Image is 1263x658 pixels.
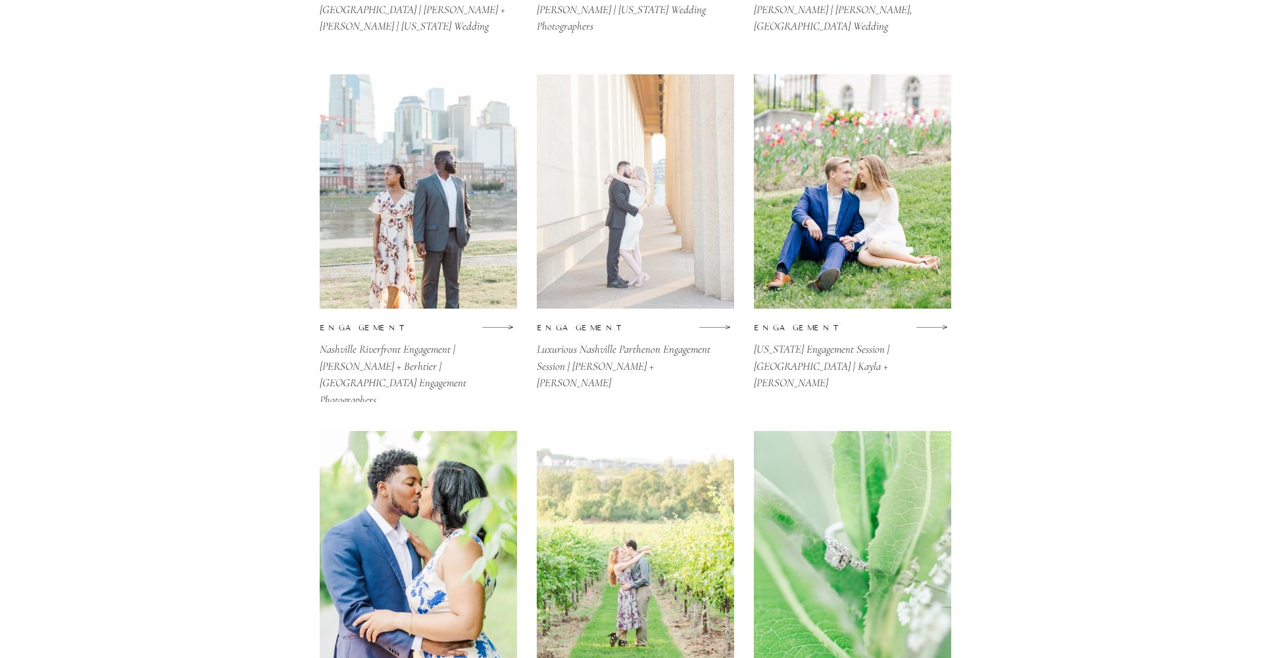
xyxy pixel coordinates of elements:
[537,341,729,373] a: Luxurious Nashville Parthenon Engagement Session | [PERSON_NAME] + [PERSON_NAME]
[320,322,391,332] p: Engagement
[537,322,607,332] p: engagement
[754,341,946,373] a: [US_STATE] Engagement Session | [GEOGRAPHIC_DATA] | Kayla + [PERSON_NAME]
[320,341,512,373] a: Nashville Riverfront Engagement | [PERSON_NAME] + Berhtier | [GEOGRAPHIC_DATA] Engagement Photogr...
[754,322,824,332] p: engagement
